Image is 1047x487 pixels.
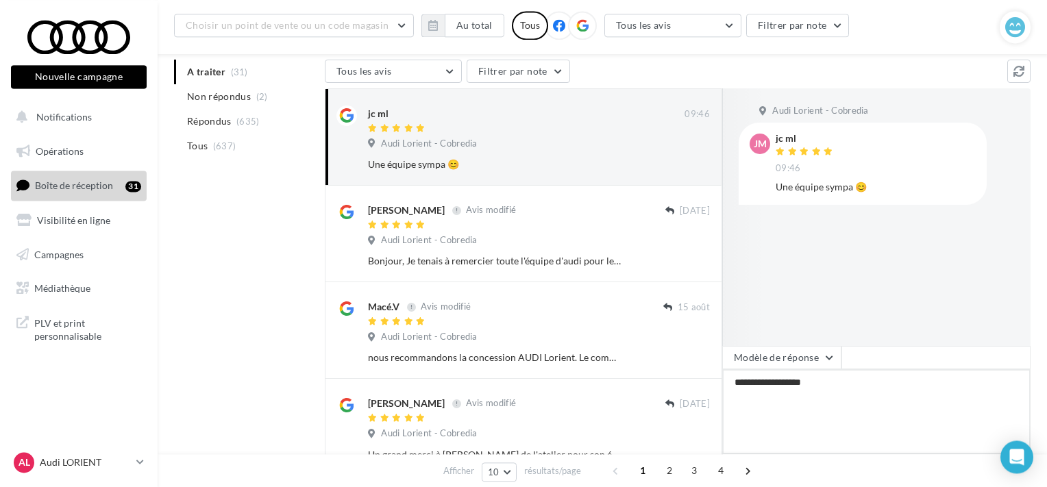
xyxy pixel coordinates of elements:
a: Opérations [8,137,149,166]
button: Notifications [8,103,144,132]
a: Médiathèque [8,274,149,303]
span: 15 août [678,301,710,314]
span: [DATE] [680,205,710,217]
span: Médiathèque [34,282,90,294]
span: 09:46 [776,162,801,175]
span: résultats/page [524,464,581,477]
span: Avis modifié [466,398,516,409]
span: Tous les avis [336,65,392,77]
span: Campagnes [34,248,84,260]
div: Bonjour, Je tenais à remercier toute l'équipe d'audi pour leur professionnalisme et leur accueil ... [368,254,621,268]
span: AL [19,455,30,469]
div: Un grand merci à [PERSON_NAME] de l'atelier pour son écoute, son dynamisme, sa rigueur profession... [368,448,621,462]
span: Tous les avis [616,19,672,31]
button: Au total [445,14,504,37]
span: Audi Lorient - Cobredia [381,234,477,247]
span: Choisir un point de vente ou un code magasin [186,19,389,31]
a: AL Audi LORIENT [11,449,147,475]
span: 4 [710,460,732,482]
div: jc ml [368,107,389,121]
span: 09:46 [685,108,710,121]
span: Audi Lorient - Cobredia [381,331,477,343]
span: Répondus [187,114,232,128]
button: 10 [482,462,517,482]
span: Avis modifié [466,205,516,216]
span: PLV et print personnalisable [34,314,141,343]
span: Opérations [36,145,84,157]
span: jm [754,137,767,151]
button: Choisir un point de vente ou un code magasin [174,14,414,37]
button: Au total [421,14,504,37]
span: [DATE] [680,398,710,410]
span: Avis modifié [421,301,471,312]
span: Boîte de réception [35,179,113,191]
span: 2 [658,460,680,482]
div: Tous [512,11,548,40]
button: Filtrer par note [467,60,570,83]
span: Visibilité en ligne [37,214,110,226]
span: 10 [488,466,500,477]
div: Une équipe sympa 😊 [368,158,621,171]
span: (637) [213,140,236,151]
a: Boîte de réception31 [8,171,149,200]
div: Macé.V [368,300,399,314]
div: jc ml [776,134,836,143]
span: 1 [632,460,654,482]
p: Audi LORIENT [40,455,131,469]
div: Open Intercom Messenger [1000,440,1033,473]
span: Non répondus [187,90,251,103]
span: (635) [236,116,260,127]
button: Tous les avis [325,60,462,83]
button: Modèle de réponse [722,346,841,369]
button: Tous les avis [604,14,741,37]
div: 31 [125,181,141,192]
div: [PERSON_NAME] [368,397,445,410]
button: Filtrer par note [746,14,850,37]
a: Campagnes [8,240,149,269]
span: 3 [683,460,705,482]
div: nous recommandons la concession AUDI Lorient. Le commercial, [PERSON_NAME], a su cibler notre rec... [368,351,621,364]
span: Audi Lorient - Cobredia [381,427,477,440]
span: Audi Lorient - Cobredia [772,105,868,117]
button: Nouvelle campagne [11,65,147,88]
div: Une équipe sympa 😊 [776,180,976,194]
span: (2) [256,91,268,102]
span: Afficher [443,464,474,477]
a: Visibilité en ligne [8,206,149,235]
span: Notifications [36,111,92,123]
span: Audi Lorient - Cobredia [381,138,477,150]
div: [PERSON_NAME] [368,203,445,217]
a: PLV et print personnalisable [8,308,149,349]
span: Tous [187,139,208,153]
